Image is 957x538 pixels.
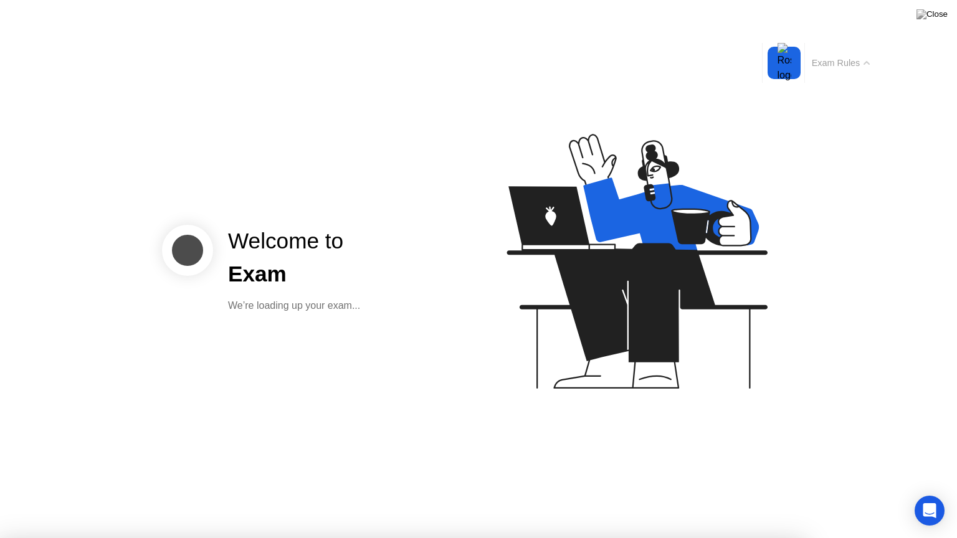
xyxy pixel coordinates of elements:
[808,57,874,68] button: Exam Rules
[228,225,360,258] div: Welcome to
[917,9,948,19] img: Close
[228,298,360,313] div: We’re loading up your exam...
[228,258,360,291] div: Exam
[915,496,945,526] div: Open Intercom Messenger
